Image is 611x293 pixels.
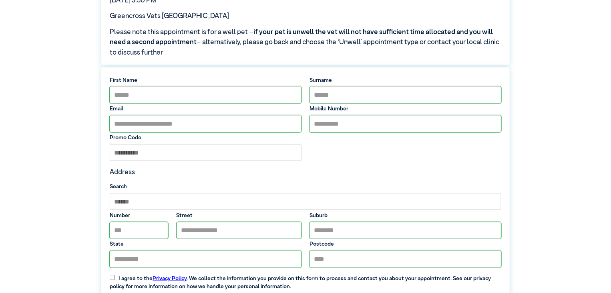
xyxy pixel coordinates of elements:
[310,240,501,248] label: Postcode
[110,212,168,220] label: Number
[110,193,501,210] input: Search by Suburb
[110,183,501,191] label: Search
[110,240,301,248] label: State
[310,105,501,113] label: Mobile Number
[106,269,505,291] label: I agree to the . We collect the information you provide on this form to process and contact you a...
[110,29,493,46] span: if your pet is unwell the vet will not have sufficient time allocated and you will need a second ...
[153,276,187,281] a: Privacy Policy
[110,169,501,177] h4: Address
[110,134,301,142] label: Promo Code
[110,76,301,84] label: First Name
[310,212,501,220] label: Suburb
[177,212,301,220] label: Street
[110,105,301,113] label: Email
[310,76,501,84] label: Surname
[110,27,501,58] span: Please note this appointment is for a well pet – – alternatively, please go back and choose the ‘...
[110,13,229,20] span: Greencross Vets [GEOGRAPHIC_DATA]
[110,275,115,280] input: I agree to thePrivacy Policy. We collect the information you provide on this form to process and ...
